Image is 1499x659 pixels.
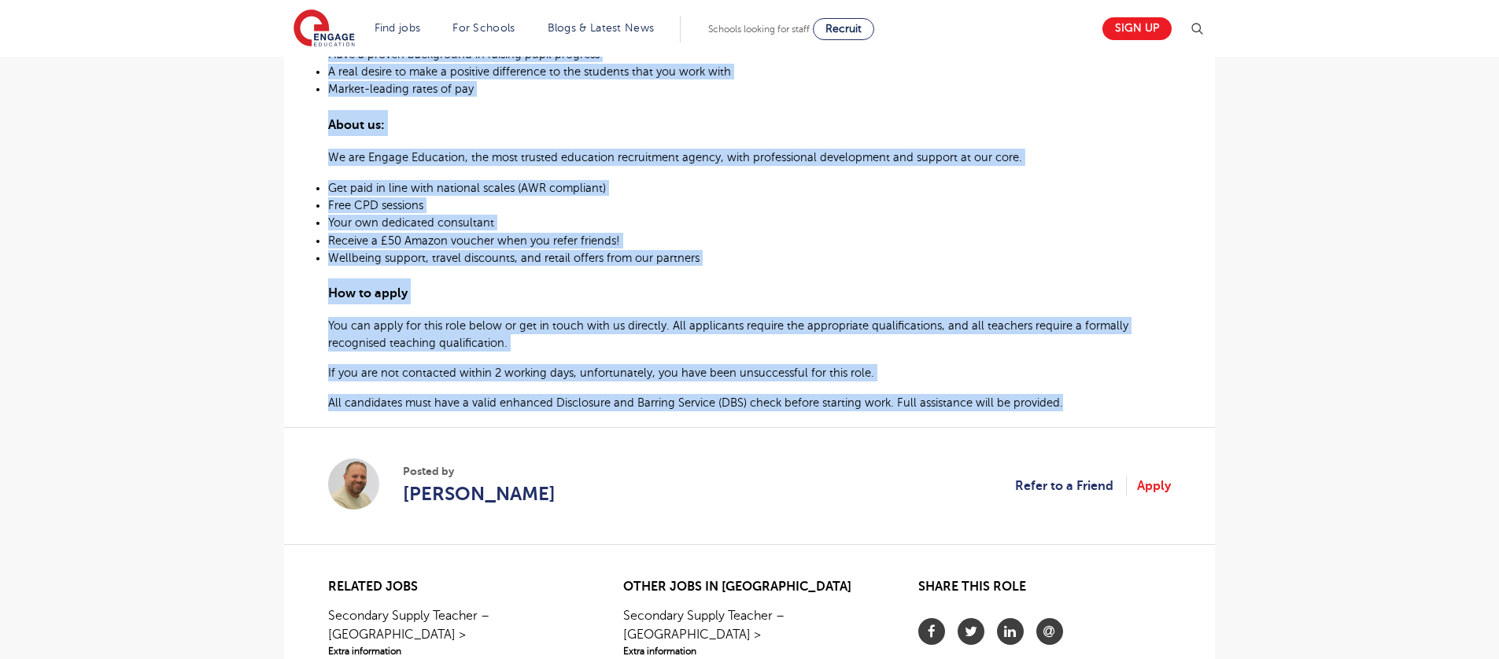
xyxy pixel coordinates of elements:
[294,9,355,49] img: Engage Education
[375,22,421,34] a: Find jobs
[548,22,655,34] a: Blogs & Latest News
[328,252,700,264] span: Wellbeing support, travel discounts, and retail offers from our partners
[1015,476,1127,496] a: Refer to a Friend
[328,118,385,132] span: About us:
[328,286,408,300] span: How to apply
[328,396,1063,409] span: All candidates must have a valid enhanced Disclosure and Barring Service (DBS) check before start...
[328,319,1128,349] span: You can apply for this role below or get in touch with us directly. All applicants require the ap...
[918,580,1171,602] h2: Share this role
[1102,17,1172,40] a: Sign up
[328,606,581,658] a: Secondary Supply Teacher – [GEOGRAPHIC_DATA] >Extra information
[708,24,810,35] span: Schools looking for staff
[328,48,600,61] span: Have a proven background in raising pupil progress
[1137,476,1171,496] a: Apply
[328,182,606,194] span: Get paid in line with national scales (AWR compliant)
[825,23,862,35] span: Recruit
[813,18,874,40] a: Recruit
[328,199,423,212] span: Free CPD sessions
[328,366,874,379] span: If you are not contacted within 2 working days, unfortunately, you have been unsuccessful for thi...
[623,644,876,658] span: Extra information
[452,22,515,34] a: For Schools
[328,234,620,247] span: Receive a £50 Amazon voucher when you refer friends!
[328,83,474,95] span: Market-leading rates of pay
[328,216,494,229] span: Your own dedicated consultant
[328,580,581,595] h2: Related jobs
[623,580,876,595] h2: Other jobs in [GEOGRAPHIC_DATA]
[328,151,1022,164] span: We are Engage Education, the most trusted education recruitment agency, with professional develop...
[328,644,581,658] span: Extra information
[623,606,876,658] a: Secondary Supply Teacher – [GEOGRAPHIC_DATA] >Extra information
[328,65,731,78] span: A real desire to make a positive difference to the students that you work with
[403,463,556,480] span: Posted by
[403,480,556,508] a: [PERSON_NAME]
